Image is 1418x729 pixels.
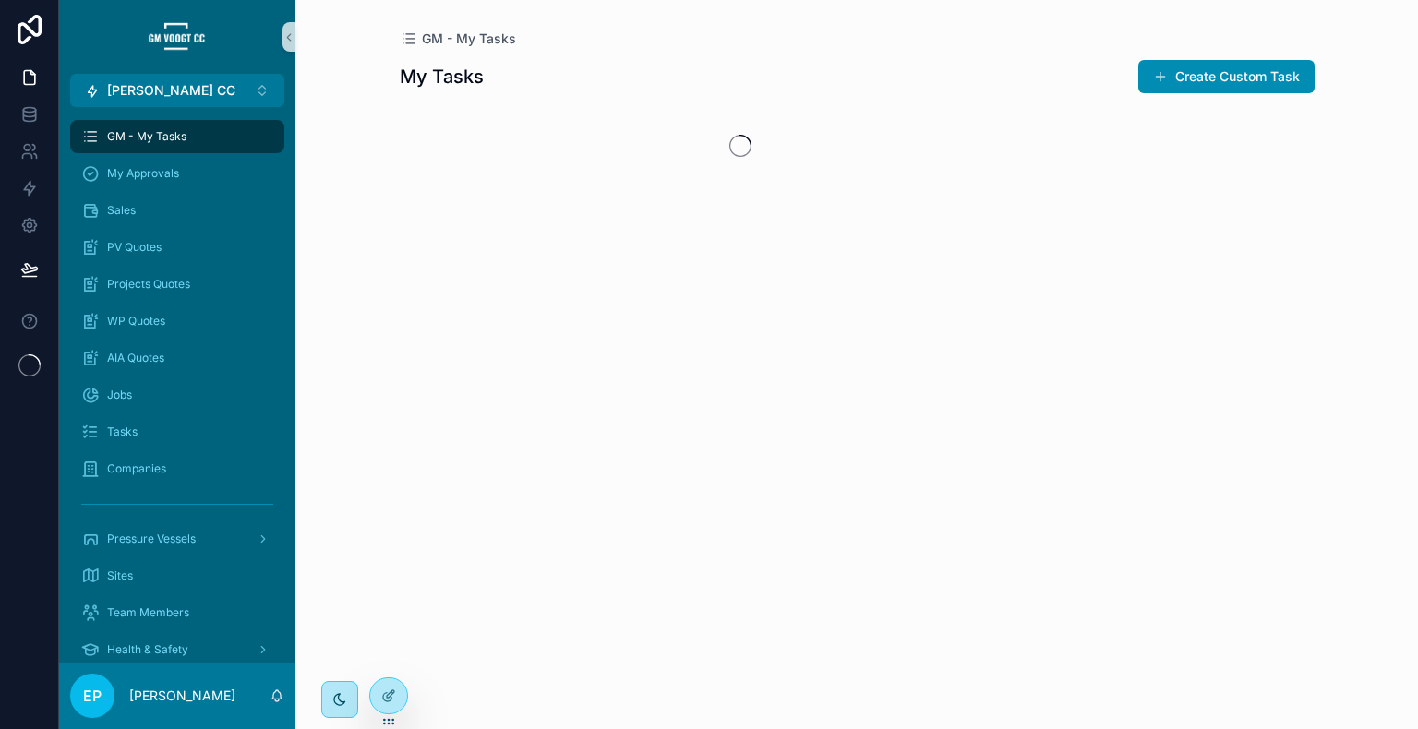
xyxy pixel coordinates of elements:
[107,461,166,476] span: Companies
[107,129,186,144] span: GM - My Tasks
[70,194,284,227] a: Sales
[59,107,295,663] div: scrollable content
[107,424,138,439] span: Tasks
[107,240,162,255] span: PV Quotes
[107,81,235,100] span: [PERSON_NAME] CC
[70,522,284,556] a: Pressure Vessels
[70,452,284,485] a: Companies
[70,74,284,107] button: Select Button
[70,559,284,592] a: Sites
[422,30,516,48] span: GM - My Tasks
[70,378,284,412] a: Jobs
[70,120,284,153] a: GM - My Tasks
[70,596,284,629] a: Team Members
[70,305,284,338] a: WP Quotes
[70,157,284,190] a: My Approvals
[70,231,284,264] a: PV Quotes
[70,268,284,301] a: Projects Quotes
[400,64,484,90] h1: My Tasks
[107,277,190,292] span: Projects Quotes
[107,351,164,365] span: AIA Quotes
[107,388,132,402] span: Jobs
[107,568,133,583] span: Sites
[83,685,102,707] span: EP
[70,415,284,448] a: Tasks
[129,687,235,705] p: [PERSON_NAME]
[107,532,196,546] span: Pressure Vessels
[107,314,165,329] span: WP Quotes
[400,30,516,48] a: GM - My Tasks
[1138,60,1315,93] button: Create Custom Task
[70,341,284,375] a: AIA Quotes
[107,605,189,620] span: Team Members
[107,166,179,181] span: My Approvals
[107,642,188,657] span: Health & Safety
[107,203,136,218] span: Sales
[148,22,207,52] img: App logo
[70,633,284,666] a: Health & Safety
